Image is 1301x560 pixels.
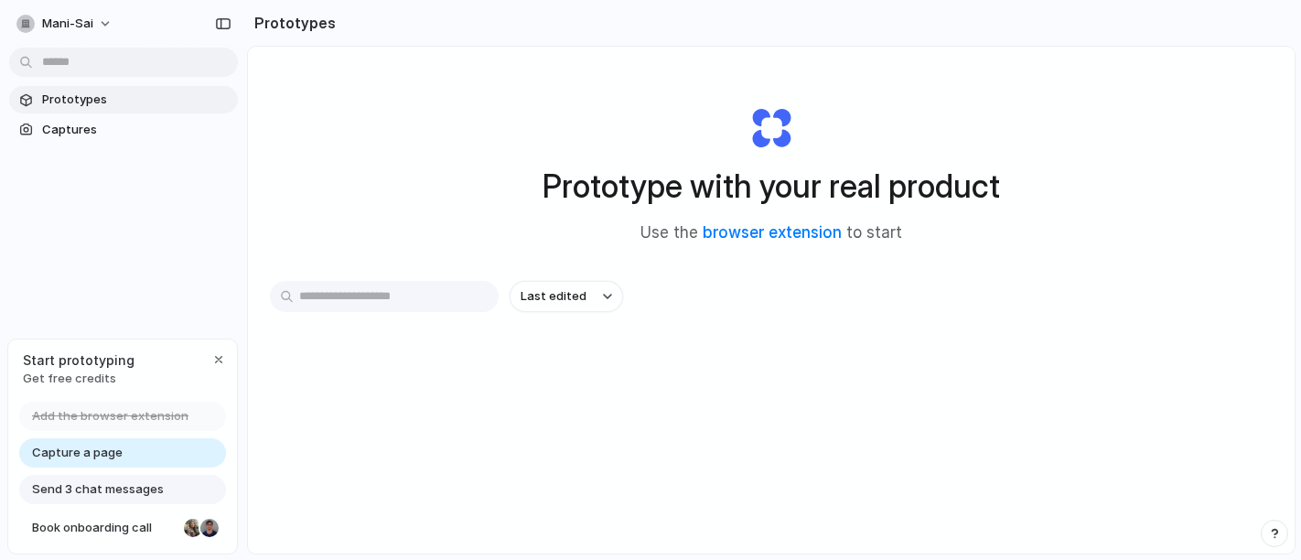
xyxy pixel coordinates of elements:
[703,223,842,242] a: browser extension
[247,12,336,34] h2: Prototypes
[42,121,231,139] span: Captures
[9,9,122,38] button: mani-sai
[42,91,231,109] span: Prototypes
[32,480,164,499] span: Send 3 chat messages
[23,350,134,370] span: Start prototyping
[23,370,134,388] span: Get free credits
[42,15,93,33] span: mani-sai
[32,519,177,537] span: Book onboarding call
[9,116,238,144] a: Captures
[199,517,220,539] div: Christian Iacullo
[9,86,238,113] a: Prototypes
[32,444,123,462] span: Capture a page
[182,517,204,539] div: Nicole Kubica
[510,281,623,312] button: Last edited
[640,221,902,245] span: Use the to start
[521,287,586,306] span: Last edited
[543,162,1000,210] h1: Prototype with your real product
[32,407,188,425] span: Add the browser extension
[19,513,226,543] a: Book onboarding call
